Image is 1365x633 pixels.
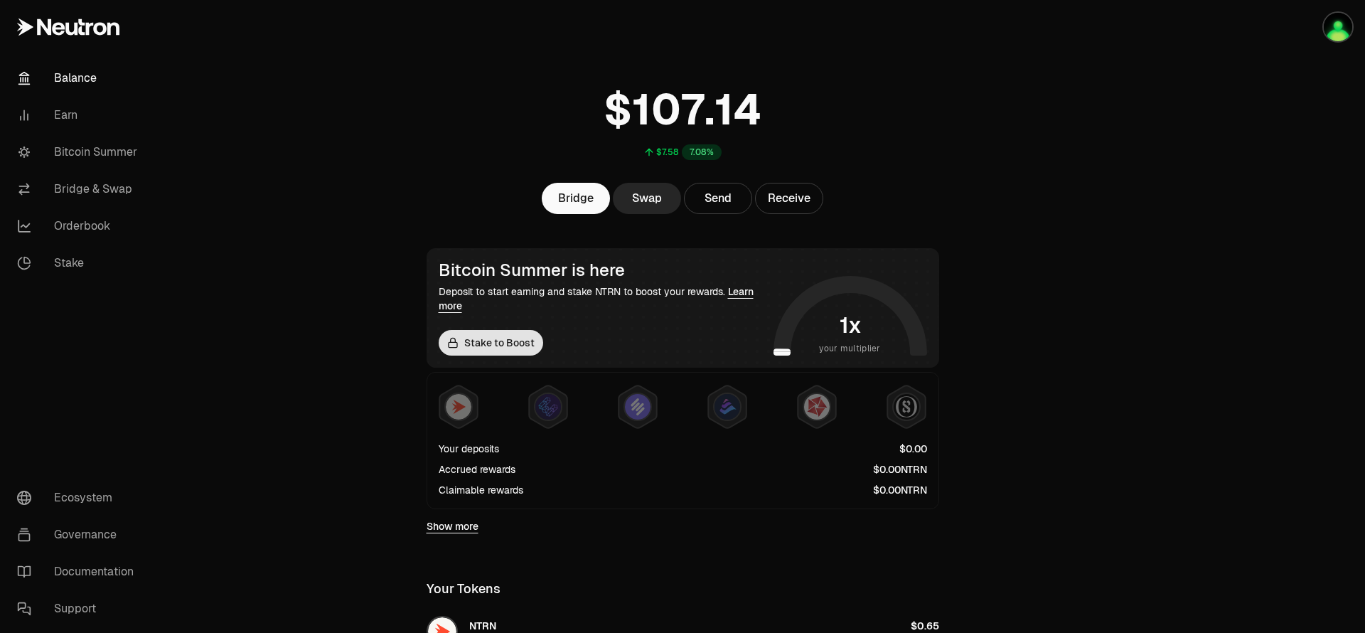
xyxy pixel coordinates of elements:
a: Bitcoin Summer [6,134,154,171]
div: Deposit to start earning and stake NTRN to boost your rewards. [439,284,768,313]
a: Show more [427,519,478,533]
span: $0.65 [911,619,939,632]
a: Documentation [6,553,154,590]
a: Orderbook [6,208,154,245]
div: Your deposits [439,442,499,456]
img: Bedrock Diamonds [714,394,740,420]
a: Bridge [542,183,610,214]
img: NTRN [446,394,471,420]
div: Claimable rewards [439,483,523,497]
img: Structured Points [894,394,919,420]
a: Governance [6,516,154,553]
a: Support [6,590,154,627]
div: Your Tokens [427,579,500,599]
div: Bitcoin Summer is here [439,260,768,280]
img: EtherFi Points [535,394,561,420]
a: Stake [6,245,154,282]
div: Accrued rewards [439,462,515,477]
div: 7.08% [682,144,722,160]
a: Ecosystem [6,479,154,516]
a: Earn [6,97,154,134]
div: $7.58 [656,147,679,158]
img: Solv Points [625,394,651,420]
button: Send [684,183,752,214]
img: SSYC 0992 [1324,13,1352,41]
a: Balance [6,60,154,97]
a: Swap [613,183,681,214]
span: NTRN [469,619,496,632]
img: Mars Fragments [804,394,830,420]
a: Stake to Boost [439,330,543,356]
a: Bridge & Swap [6,171,154,208]
span: your multiplier [819,341,881,356]
button: Receive [755,183,823,214]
